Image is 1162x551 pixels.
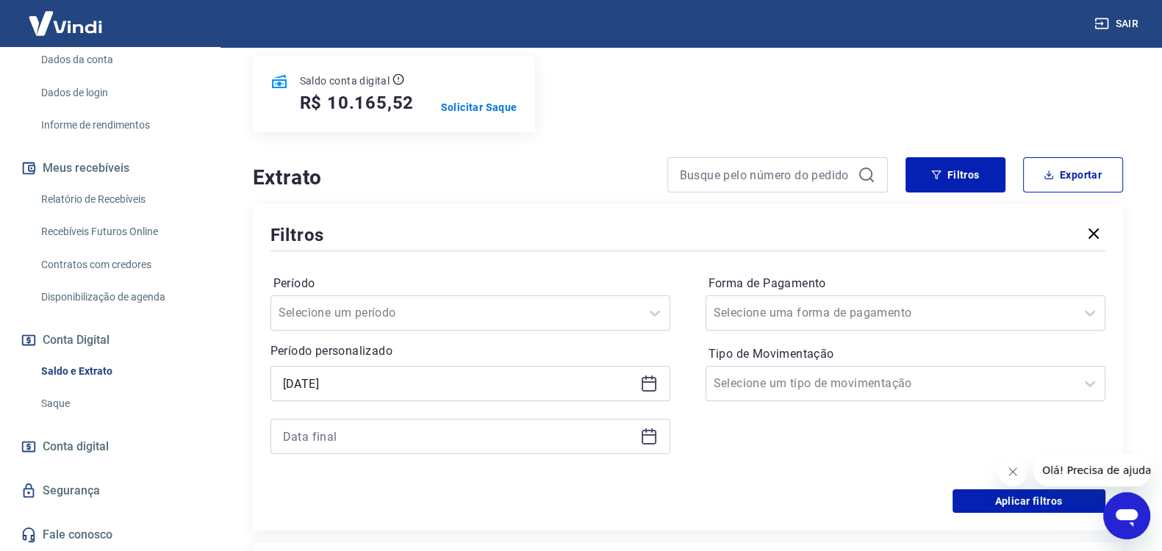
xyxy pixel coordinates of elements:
iframe: Fechar mensagem [998,457,1027,486]
a: Disponibilização de agenda [35,282,202,312]
a: Conta digital [18,431,202,463]
a: Fale conosco [18,519,202,551]
button: Sair [1091,10,1144,37]
button: Meus recebíveis [18,152,202,184]
a: Informe de rendimentos [35,110,202,140]
label: Tipo de Movimentação [709,345,1102,363]
a: Dados da conta [35,45,202,75]
a: Contratos com credores [35,250,202,280]
input: Data inicial [283,372,634,395]
a: Segurança [18,475,202,507]
span: Olá! Precisa de ajuda? [9,10,123,22]
input: Busque pelo número do pedido [680,164,852,186]
label: Forma de Pagamento [709,275,1102,292]
label: Período [273,275,667,292]
a: Solicitar Saque [441,100,517,115]
img: Vindi [18,1,113,46]
button: Aplicar filtros [953,489,1105,513]
h5: R$ 10.165,52 [300,91,415,115]
p: Saldo conta digital [300,73,390,88]
a: Dados de login [35,78,202,108]
button: Conta Digital [18,324,202,356]
iframe: Mensagem da empresa [1033,454,1150,486]
p: Período personalizado [270,342,670,360]
input: Data final [283,425,634,447]
button: Filtros [905,157,1005,192]
h5: Filtros [270,223,325,247]
iframe: Botão para abrir a janela de mensagens [1103,492,1150,539]
a: Saldo e Extrato [35,356,202,386]
h4: Extrato [253,163,650,192]
button: Exportar [1023,157,1123,192]
span: Conta digital [43,436,109,457]
a: Saque [35,389,202,419]
a: Relatório de Recebíveis [35,184,202,215]
a: Recebíveis Futuros Online [35,217,202,247]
